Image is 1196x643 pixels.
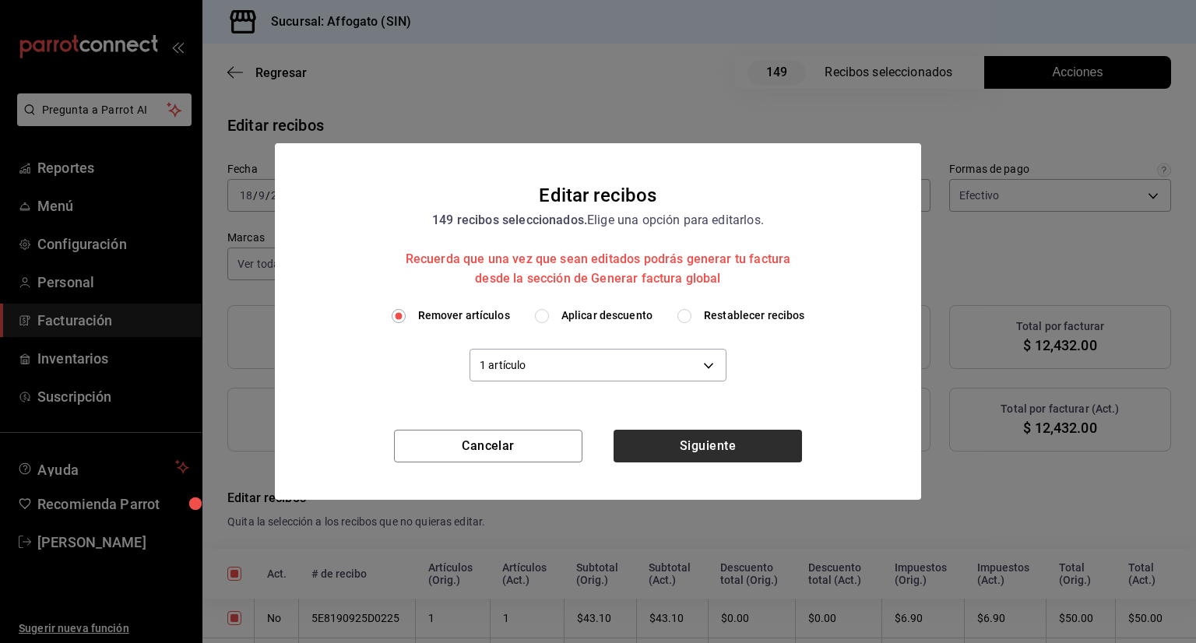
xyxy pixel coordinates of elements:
[394,430,582,462] button: Cancelar
[704,307,805,324] span: Restablecer recibos
[418,307,510,324] span: Remover artículos
[432,213,587,227] strong: 149 recibos seleccionados.
[561,307,653,324] span: Aplicar descuento
[294,307,902,324] div: editionType
[539,181,656,210] div: Editar recibos
[392,210,804,289] div: Elige una opción para editarlos.
[470,349,726,381] div: 1 artículo
[614,430,802,462] button: Siguiente
[392,249,804,289] div: Recuerda que una vez que sean editados podrás generar tu factura desde la sección de Generar fact...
